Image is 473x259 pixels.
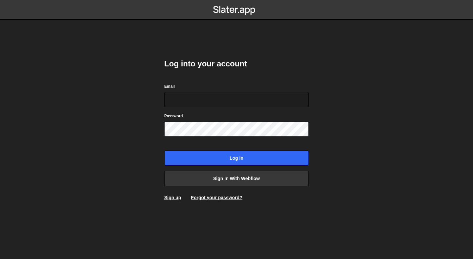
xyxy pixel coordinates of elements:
label: Password [164,113,183,119]
input: Log in [164,151,309,166]
a: Sign up [164,195,181,200]
a: Sign in with Webflow [164,171,309,186]
a: Forgot your password? [191,195,242,200]
h2: Log into your account [164,59,309,69]
label: Email [164,83,175,90]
